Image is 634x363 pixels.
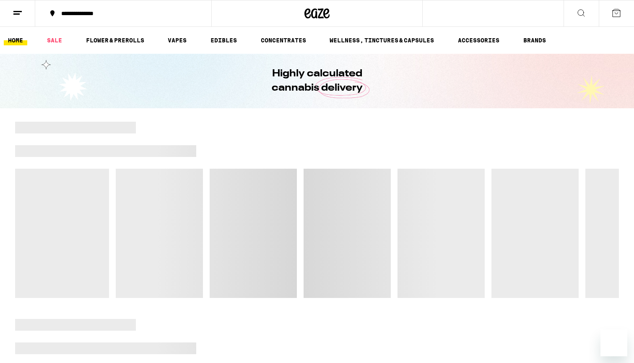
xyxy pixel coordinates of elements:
[82,35,148,45] a: FLOWER & PREROLLS
[519,35,550,45] a: BRANDS
[248,67,386,95] h1: Highly calculated cannabis delivery
[600,329,627,356] iframe: Button to launch messaging window
[164,35,191,45] a: VAPES
[206,35,241,45] a: EDIBLES
[325,35,438,45] a: WELLNESS, TINCTURES & CAPSULES
[454,35,504,45] a: ACCESSORIES
[257,35,310,45] a: CONCENTRATES
[4,35,27,45] a: HOME
[43,35,66,45] a: SALE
